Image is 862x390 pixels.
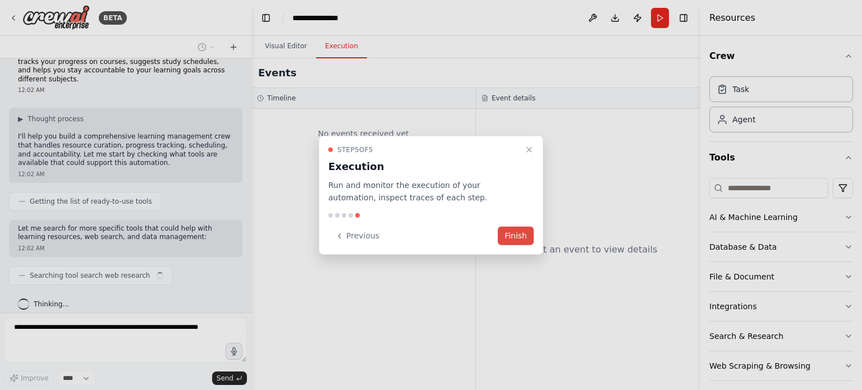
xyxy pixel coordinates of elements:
[328,158,520,174] h3: Execution
[328,178,520,204] p: Run and monitor the execution of your automation, inspect traces of each step.
[258,10,274,26] button: Hide left sidebar
[328,227,386,245] button: Previous
[522,143,536,156] button: Close walkthrough
[337,145,373,154] span: Step 5 of 5
[498,227,534,245] button: Finish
